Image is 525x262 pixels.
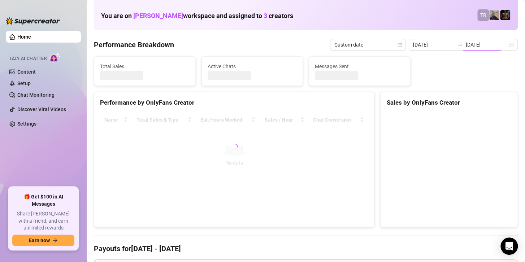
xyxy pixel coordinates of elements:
[413,41,454,49] input: Start date
[17,69,36,75] a: Content
[466,41,507,49] input: End date
[500,10,510,20] img: Trent
[12,235,74,246] button: Earn nowarrow-right
[133,12,183,19] span: [PERSON_NAME]
[101,12,293,20] h1: You are on workspace and assigned to creators
[500,237,518,255] div: Open Intercom Messenger
[100,62,190,70] span: Total Sales
[334,39,402,50] span: Custom date
[398,43,402,47] span: calendar
[6,17,60,25] img: logo-BBDzfeDw.svg
[12,193,74,208] span: 🎁 Get $100 in AI Messages
[231,144,238,151] span: loading
[100,98,368,108] div: Performance by OnlyFans Creator
[457,42,463,48] span: to
[29,237,50,243] span: Earn now
[480,11,486,19] span: TR
[12,210,74,232] span: Share [PERSON_NAME] with a friend, and earn unlimited rewards
[17,34,31,40] a: Home
[457,42,463,48] span: swap-right
[49,52,61,63] img: AI Chatter
[386,98,512,108] div: Sales by OnlyFans Creator
[17,121,36,127] a: Settings
[53,238,58,243] span: arrow-right
[94,40,174,50] h4: Performance Breakdown
[489,10,499,20] img: LC
[17,92,55,98] a: Chat Monitoring
[17,80,31,86] a: Setup
[10,55,47,62] span: Izzy AI Chatter
[17,106,66,112] a: Discover Viral Videos
[208,62,297,70] span: Active Chats
[315,62,404,70] span: Messages Sent
[264,12,267,19] span: 3
[94,244,518,254] h4: Payouts for [DATE] - [DATE]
